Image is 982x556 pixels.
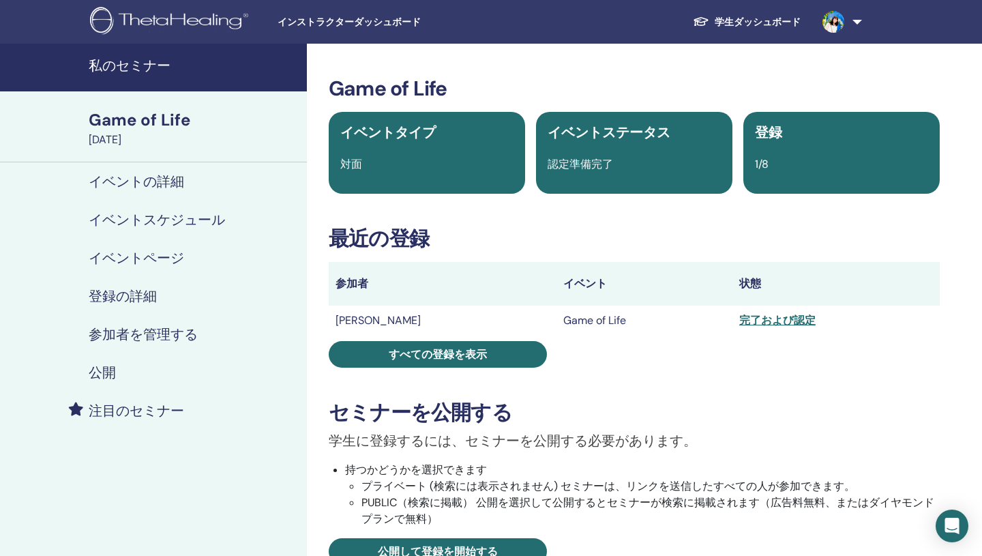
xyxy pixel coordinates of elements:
h4: 注目のセミナー [89,403,184,419]
a: Game of Life[DATE] [80,108,307,148]
h3: 最近の登録 [329,226,940,251]
span: 1/8 [755,157,769,171]
th: 参加者 [329,262,556,306]
h4: 登録の詳細 [89,288,157,304]
div: 完了および認定 [739,312,933,329]
li: プライベート (検索には表示されません) セミナーは、リンクを送信したすべての人が参加できます。 [361,478,940,495]
p: 学生に登録するには、セミナーを公開する必要があります。 [329,430,940,451]
li: PUBLIC（検索に掲載） 公開を選択して公開するとセミナーが検索に掲載されます（広告料無料、またはダイヤモンドプランで無料） [361,495,940,527]
h4: 公開 [89,364,116,381]
div: Game of Life [89,108,299,132]
img: default.jpg [822,11,844,33]
img: logo.png [90,7,253,38]
th: イベント [556,262,732,306]
div: Open Intercom Messenger [936,510,968,542]
h3: Game of Life [329,76,940,101]
h4: イベントの詳細 [89,173,184,190]
li: 持つかどうかを選択できます [345,462,940,527]
a: 学生ダッシュボード [682,10,812,35]
h4: イベントスケジュール [89,211,225,228]
th: 状態 [732,262,940,306]
span: すべての登録を表示 [389,347,487,362]
h3: セミナーを公開する [329,400,940,425]
h4: 参加者を管理する [89,326,198,342]
img: graduation-cap-white.svg [693,16,709,27]
a: すべての登録を表示 [329,341,547,368]
td: [PERSON_NAME] [329,306,556,336]
h4: イベントページ [89,250,184,266]
span: 対面 [340,157,362,171]
span: イベントステータス [548,123,670,141]
h4: 私のセミナー [89,57,299,74]
div: [DATE] [89,132,299,148]
span: イベントタイプ [340,123,436,141]
span: 認定準備完了 [548,157,613,171]
span: 登録 [755,123,782,141]
td: Game of Life [556,306,732,336]
span: インストラクターダッシュボード [278,15,482,29]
